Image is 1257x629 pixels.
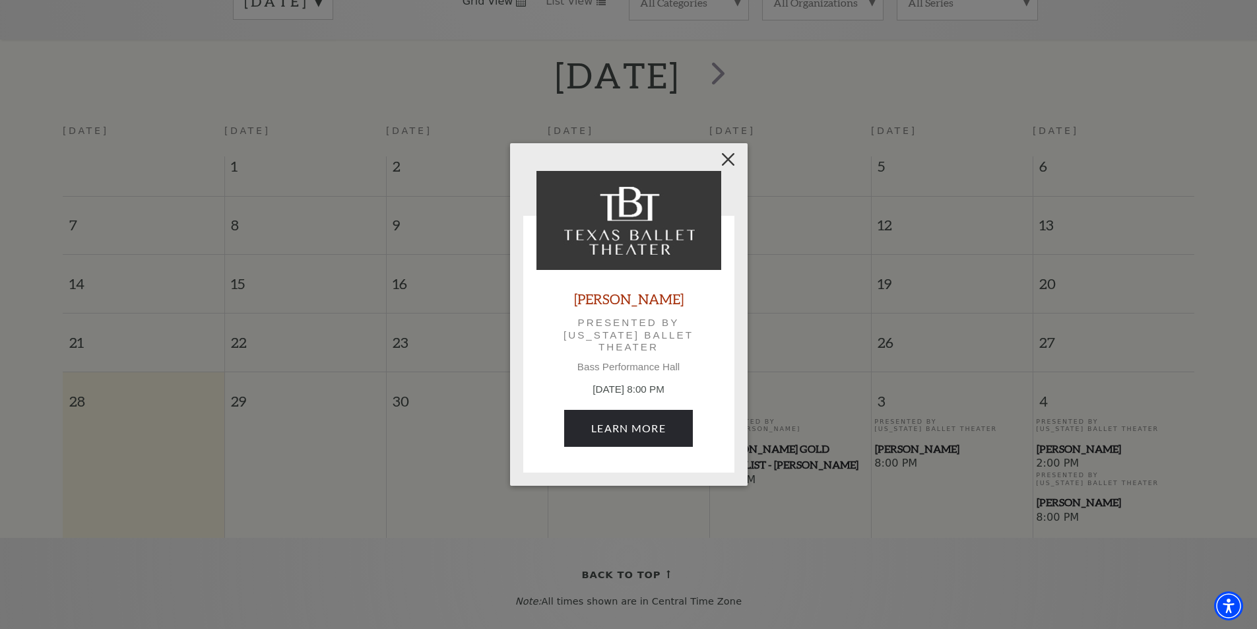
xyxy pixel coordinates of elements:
img: Peter Pan [536,171,721,270]
a: [PERSON_NAME] [574,290,684,308]
p: Presented by [US_STATE] Ballet Theater [555,317,703,353]
button: Close [715,147,740,172]
p: [DATE] 8:00 PM [536,382,721,397]
div: Accessibility Menu [1214,591,1243,620]
a: October 3, 8:00 PM Learn More [564,410,693,447]
p: Bass Performance Hall [536,361,721,373]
